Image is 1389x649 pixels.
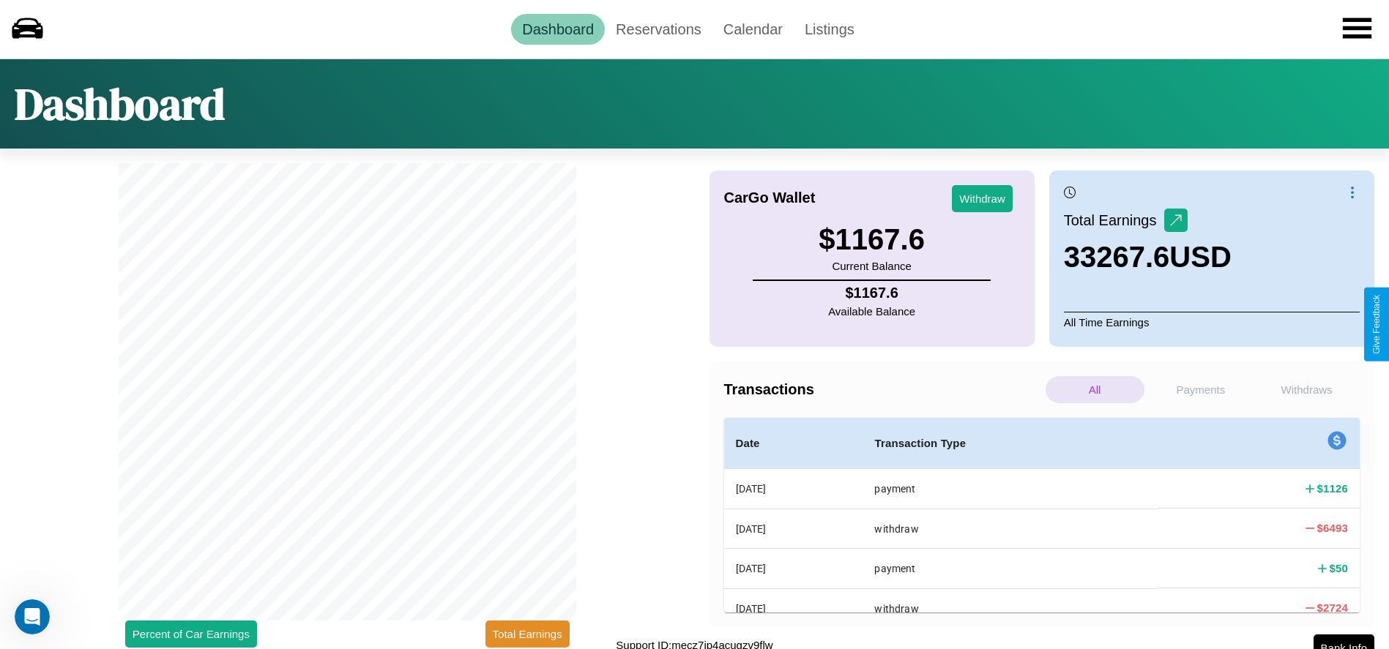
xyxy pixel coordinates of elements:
th: [DATE] [724,509,863,548]
h4: CarGo Wallet [724,190,816,206]
h4: $ 50 [1330,560,1349,576]
a: Dashboard [511,14,605,45]
a: Listings [794,14,865,45]
th: payment [863,549,1158,588]
button: Total Earnings [485,620,570,648]
p: All Time Earnings [1064,312,1360,332]
h4: Transactions [724,381,1042,398]
h4: Transaction Type [874,435,1146,452]
th: withdraw [863,588,1158,628]
h4: $ 2724 [1317,600,1348,615]
h1: Dashboard [15,74,225,134]
a: Reservations [605,14,712,45]
th: withdraw [863,509,1158,548]
p: Withdraws [1257,376,1356,403]
button: Withdraw [952,185,1013,212]
th: [DATE] [724,588,863,628]
p: Total Earnings [1064,207,1164,233]
h4: $ 1126 [1317,481,1348,496]
h4: Date [736,435,852,452]
th: payment [863,469,1158,509]
h3: 33267.6 USD [1064,241,1232,274]
p: Available Balance [828,301,915,321]
div: Give Feedback [1371,295,1382,354]
p: Payments [1152,376,1251,403]
p: Current Balance [819,256,925,276]
iframe: Intercom live chat [15,599,50,634]
a: Calendar [712,14,794,45]
h4: $ 6493 [1317,520,1348,536]
p: All [1046,376,1144,403]
th: [DATE] [724,549,863,588]
button: Percent of Car Earnings [125,620,257,648]
th: [DATE] [724,469,863,509]
h4: $ 1167.6 [828,285,915,301]
h3: $ 1167.6 [819,223,925,256]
